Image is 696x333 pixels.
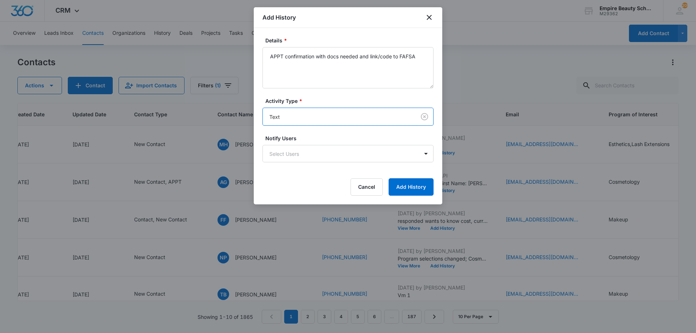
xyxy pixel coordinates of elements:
[419,111,430,122] button: Clear
[265,97,436,105] label: Activity Type
[265,134,436,142] label: Notify Users
[262,13,296,22] h1: Add History
[389,178,434,196] button: Add History
[425,13,434,22] button: close
[265,37,436,44] label: Details
[262,47,434,88] textarea: APPT confirmation with docs needed and link/code to FAFSA
[351,178,383,196] button: Cancel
